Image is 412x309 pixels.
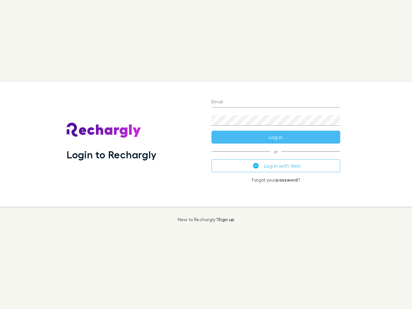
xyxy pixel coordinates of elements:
button: Log in [211,131,340,144]
p: New to Rechargly? [178,217,235,222]
p: Forgot your ? [211,177,340,183]
img: Xero's logo [253,163,259,169]
a: password [276,177,298,183]
button: Log in with Xero [211,159,340,172]
a: Sign up [218,217,234,222]
img: Rechargly's Logo [67,123,141,138]
h1: Login to Rechargly [67,148,156,161]
span: or [211,151,340,152]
